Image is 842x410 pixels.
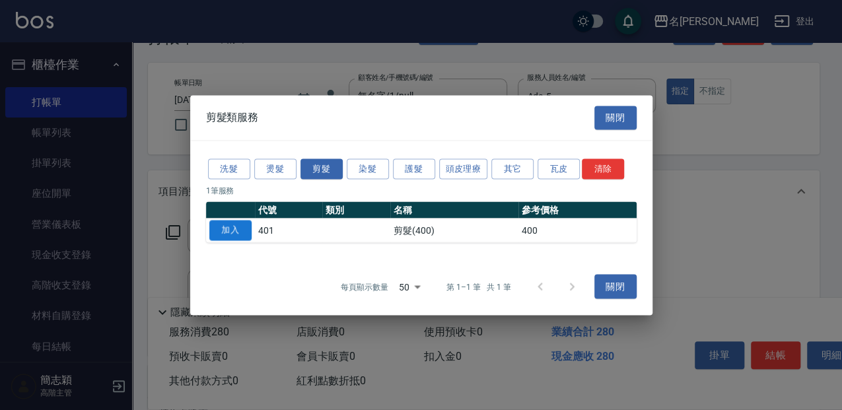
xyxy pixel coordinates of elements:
[394,269,425,304] div: 50
[538,158,580,179] button: 瓦皮
[518,219,636,242] td: 400
[255,219,323,242] td: 401
[341,281,388,292] p: 每頁顯示數量
[393,158,435,179] button: 護髮
[390,201,518,219] th: 名稱
[518,201,636,219] th: 參考價格
[206,184,637,196] p: 1 筆服務
[491,158,534,179] button: 其它
[208,158,250,179] button: 洗髮
[209,220,252,240] button: 加入
[255,201,323,219] th: 代號
[206,111,259,124] span: 剪髮類服務
[347,158,389,179] button: 染髮
[582,158,624,179] button: 清除
[254,158,297,179] button: 燙髮
[390,219,518,242] td: 剪髮(400)
[594,106,637,130] button: 關閉
[594,275,637,299] button: 關閉
[300,158,343,179] button: 剪髮
[322,201,390,219] th: 類別
[446,281,510,292] p: 第 1–1 筆 共 1 筆
[439,158,488,179] button: 頭皮理療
